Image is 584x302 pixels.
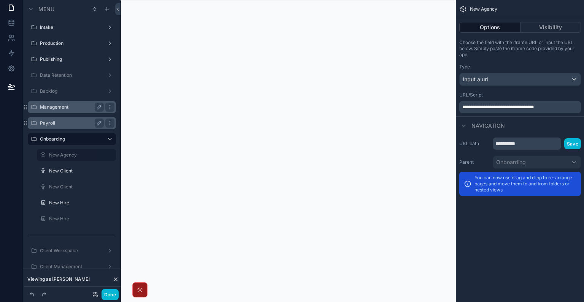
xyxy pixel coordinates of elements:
[40,264,104,270] label: Client Management
[564,138,581,149] button: Save
[459,101,581,113] div: scrollable content
[496,158,526,166] span: Onboarding
[459,159,490,165] label: Parent
[459,141,490,147] label: URL path
[49,168,114,174] label: New Client
[471,122,505,130] span: Navigation
[459,40,581,58] p: Choose the field with the iframe URL or input the URL below. Simply paste the iframe code provide...
[49,200,114,206] label: New Hire
[49,216,114,222] label: New Hire
[40,24,104,30] label: Intake
[49,184,114,190] label: New Client
[459,64,470,70] label: Type
[470,6,497,12] span: New Agency
[521,22,581,33] button: Visibility
[474,175,576,193] p: You can now use drag and drop to re-arrange pages and move them to and from folders or nested views
[40,88,104,94] label: Backlog
[40,104,101,110] label: Management
[40,72,104,78] label: Data Retention
[459,22,521,33] button: Options
[40,120,101,126] label: Payroll
[459,73,581,86] button: Input a url
[49,152,111,158] label: New Agency
[40,40,104,46] label: Production
[40,136,101,142] label: Onboarding
[463,76,488,83] span: Input a url
[38,5,54,13] span: Menu
[27,276,90,282] span: Viewing as [PERSON_NAME]
[459,92,483,98] label: URL/Script
[102,289,119,300] button: Done
[40,56,104,62] label: Publishing
[40,248,104,254] label: Client Workspace
[493,156,581,169] button: Onboarding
